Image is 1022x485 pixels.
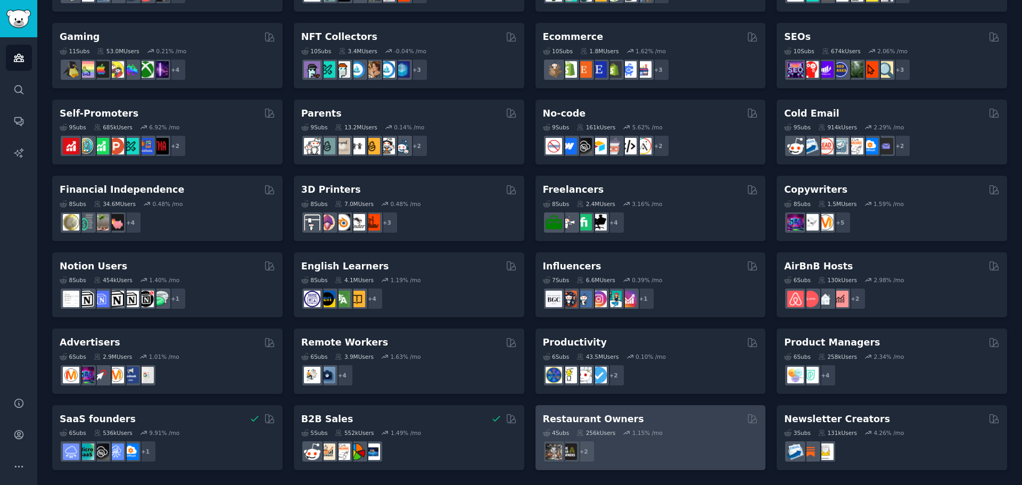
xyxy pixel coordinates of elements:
div: 7.0M Users [335,200,374,208]
img: B_2_B_Selling_Tips [364,443,380,460]
img: FixMyPrint [364,214,380,231]
img: EnglishLearning [319,291,335,307]
div: 9.91 % /mo [149,429,179,437]
div: 6 Sub s [543,353,570,360]
div: + 4 [361,287,383,310]
img: Etsy [575,61,592,78]
img: b2b_sales [847,138,863,154]
img: Emailmarketing [802,138,819,154]
img: InstagramGrowthTips [620,291,637,307]
div: 1.40 % /mo [149,276,179,284]
img: sales [787,138,804,154]
img: NoCodeSaaS [575,138,592,154]
h2: Copywriters [784,183,847,196]
div: 6 Sub s [60,429,86,437]
img: lifehacks [561,367,577,383]
div: 10 Sub s [784,47,814,55]
img: TestMyApp [152,138,169,154]
h2: 3D Printers [301,183,361,196]
div: + 4 [119,211,142,234]
div: 8 Sub s [784,200,811,208]
div: 8 Sub s [60,200,86,208]
div: -0.04 % /mo [394,47,426,55]
img: forhire [546,214,562,231]
div: + 3 [406,59,428,81]
img: SEO [787,214,804,231]
img: AskNotion [122,291,139,307]
img: Airtable [590,138,607,154]
img: nocodelowcode [605,138,622,154]
img: parentsofmultiples [378,138,395,154]
img: ProductManagement [787,367,804,383]
img: ecommercemarketing [620,61,637,78]
div: 43.5M Users [576,353,619,360]
img: The_SEO [877,61,893,78]
div: 10 Sub s [543,47,573,55]
img: 3Dmodeling [319,214,335,231]
img: TechSEO [802,61,819,78]
h2: No-code [543,107,586,120]
div: 454k Users [94,276,133,284]
img: b2b_sales [334,443,350,460]
img: FacebookAds [122,367,139,383]
img: alphaandbetausers [122,138,139,154]
div: 6 Sub s [784,353,811,360]
img: B2BSales [349,443,365,460]
div: + 1 [164,287,186,310]
img: ender3 [349,214,365,231]
img: productivity [575,367,592,383]
img: Fiverr [575,214,592,231]
div: 10 Sub s [301,47,331,55]
img: youtubepromotion [63,138,79,154]
img: NFTmarket [334,61,350,78]
img: toddlers [349,138,365,154]
div: 2.29 % /mo [873,124,904,131]
img: Parents [393,138,410,154]
img: OpenSeaNFT [349,61,365,78]
img: nocode [546,138,562,154]
div: + 3 [376,211,398,234]
img: Instagram [575,291,592,307]
img: BestNotionTemplates [137,291,154,307]
img: LifeProTips [546,367,562,383]
div: + 1 [134,440,156,463]
img: webflow [561,138,577,154]
div: 3 Sub s [784,429,811,437]
h2: Self-Promoters [60,107,138,120]
h2: B2B Sales [301,413,353,426]
div: 6 Sub s [784,276,811,284]
div: 53.0M Users [97,47,139,55]
img: fatFIRE [108,214,124,231]
img: gamers [122,61,139,78]
img: NotionPromote [152,291,169,307]
img: NFTExchange [304,61,320,78]
div: 2.4M Users [576,200,615,208]
img: Freelancers [590,214,607,231]
img: GoogleSearchConsole [862,61,878,78]
img: Notiontemplates [63,291,79,307]
div: 7 Sub s [543,276,570,284]
img: Local_SEO [847,61,863,78]
img: SEO [78,367,94,383]
img: salestechniques [319,443,335,460]
img: SEO_cases [832,61,848,78]
img: language_exchange [334,291,350,307]
img: GummySearch logo [6,10,31,28]
div: 3.16 % /mo [632,200,662,208]
img: EmailOutreach [877,138,893,154]
div: 1.59 % /mo [873,200,904,208]
img: GamerPals [108,61,124,78]
img: coldemail [832,138,848,154]
h2: Advertisers [60,336,120,349]
div: + 5 [829,211,851,234]
div: 3.4M Users [339,47,377,55]
div: 11 Sub s [60,47,89,55]
img: AirBnBInvesting [832,291,848,307]
h2: Freelancers [543,183,604,196]
img: FinancialPlanning [78,214,94,231]
img: NewParents [364,138,380,154]
div: 1.49 % /mo [391,429,421,437]
div: 1.15 % /mo [632,429,663,437]
div: 9 Sub s [60,124,86,131]
img: UKPersonalFinance [63,214,79,231]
